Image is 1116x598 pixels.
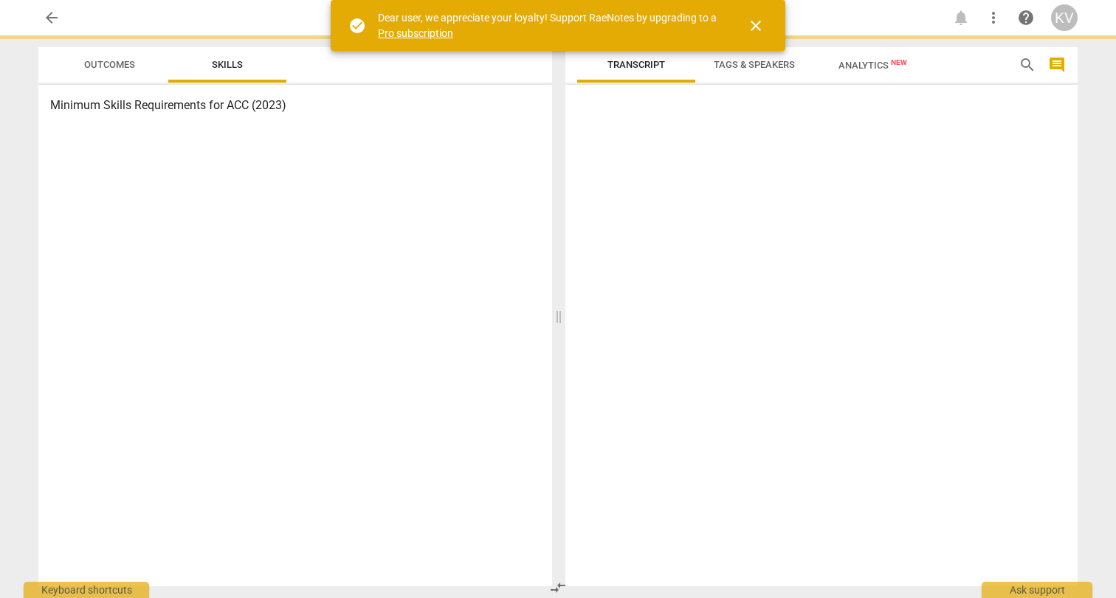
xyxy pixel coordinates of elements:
[1045,53,1069,77] button: Show/Hide comments
[747,17,765,35] span: close
[1017,9,1035,27] span: help
[212,59,243,70] span: Skills
[838,60,907,71] span: Analytics
[1048,56,1066,74] span: comment
[607,59,665,70] span: Transcript
[24,582,149,598] div: Keyboard shortcuts
[348,17,366,35] span: check_circle
[985,9,1002,27] span: more_vert
[1019,56,1036,74] span: search
[738,8,774,44] button: Close
[43,9,61,27] span: arrow_back
[549,579,567,597] span: compare_arrows
[982,582,1092,598] div: Ask support
[714,59,795,70] span: Tags & Speakers
[84,59,135,70] span: Outcomes
[50,97,540,114] h3: Minimum Skills Requirements for ACC (2023)
[1051,4,1078,31] button: KV
[1013,4,1039,31] a: Help
[378,10,720,41] div: Dear user, we appreciate your loyalty! Support RaeNotes by upgrading to a
[378,27,453,39] a: Pro subscription
[891,58,907,66] span: New
[1016,53,1039,77] button: Search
